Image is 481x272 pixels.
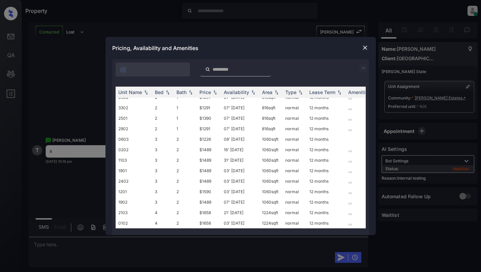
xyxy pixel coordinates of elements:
td: 4 [152,207,174,218]
td: 816 sqft [259,103,283,113]
div: Availability [224,89,249,95]
td: 12 months [307,113,345,123]
td: 12 months [307,134,345,144]
td: 07' [DATE] [221,103,259,113]
td: 12 months [307,186,345,197]
td: 3 [152,186,174,197]
td: 12 months [307,197,345,207]
td: 4 [152,218,174,228]
td: normal [283,123,307,134]
td: 3302 [116,103,152,113]
td: normal [283,176,307,186]
td: 1 [174,113,197,123]
td: 2201 [116,82,152,92]
td: 2 [174,207,197,218]
td: 3 [152,165,174,176]
div: Price [199,89,211,95]
td: 1060 sqft [259,176,283,186]
td: $1489 [197,176,221,186]
td: 12 months [307,165,345,176]
img: sorting [143,90,149,95]
img: close [362,44,368,51]
td: $1489 [197,155,221,165]
div: Area [262,89,272,95]
td: normal [283,155,307,165]
td: 1060 sqft [259,155,283,165]
td: 07' [DATE] [221,113,259,123]
td: 03' [DATE] [221,165,259,176]
div: Amenities [348,89,371,95]
td: 2501 [116,113,152,123]
td: normal [283,207,307,218]
td: 12 months [307,103,345,113]
td: 2103 [116,207,152,218]
td: normal [283,186,307,197]
img: sorting [273,90,280,95]
td: normal [283,103,307,113]
td: 12 months [307,218,345,228]
td: $1590 [197,186,221,197]
td: 03' [DATE] [221,218,259,228]
td: 12 months [307,123,345,134]
td: normal [283,134,307,144]
td: 2 [174,165,197,176]
div: Bath [176,89,187,95]
img: sorting [250,90,257,95]
td: 1060 sqft [259,144,283,155]
td: $1658 [197,218,221,228]
img: icon-zuma [120,66,126,73]
td: 31' [DATE] [221,155,259,165]
td: 03' [DATE] [221,186,259,197]
td: 3 [152,176,174,186]
img: icon-zuma [205,66,210,72]
td: 12 months [307,176,345,186]
td: 2 [174,144,197,155]
td: 2 [174,218,197,228]
td: 1901 [116,165,152,176]
td: 3 [152,134,174,144]
td: $1489 [197,165,221,176]
td: $1658 [197,207,221,218]
img: sorting [212,90,218,95]
td: 1103 [116,155,152,165]
td: 12 months [307,155,345,165]
td: 2902 [116,123,152,134]
td: 16' [DATE] [221,144,259,155]
div: Bed [155,89,164,95]
td: 816 sqft [259,123,283,134]
div: Type [285,89,296,95]
td: 0603 [116,134,152,144]
td: 1224 sqft [259,207,283,218]
td: 2 [152,113,174,123]
td: 2 [174,155,197,165]
td: normal [283,144,307,155]
td: normal [283,197,307,207]
div: Pricing, Availability and Amenities [105,37,376,59]
img: icon-zuma [359,64,367,72]
td: 2 [174,186,197,197]
div: Unit Name [118,89,142,95]
td: $1390 [197,113,221,123]
td: $1489 [197,197,221,207]
td: 0202 [116,144,152,155]
td: $1291 [197,103,221,113]
td: 2 [152,123,174,134]
td: 2402 [116,176,152,186]
td: 1060 sqft [259,165,283,176]
td: normal [283,165,307,176]
td: 816 sqft [259,113,283,123]
td: 1224 sqft [259,218,283,228]
td: 12 months [307,144,345,155]
td: 1 [174,103,197,113]
td: 1060 sqft [259,197,283,207]
td: 03' [DATE] [221,176,259,186]
td: $1226 [197,134,221,144]
td: 2 [152,103,174,113]
img: sorting [187,90,194,95]
td: 0102 [116,218,152,228]
td: 07' [DATE] [221,123,259,134]
td: 07' [DATE] [221,197,259,207]
td: $1489 [197,144,221,155]
td: 1902 [116,197,152,207]
td: 1060 sqft [259,186,283,197]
